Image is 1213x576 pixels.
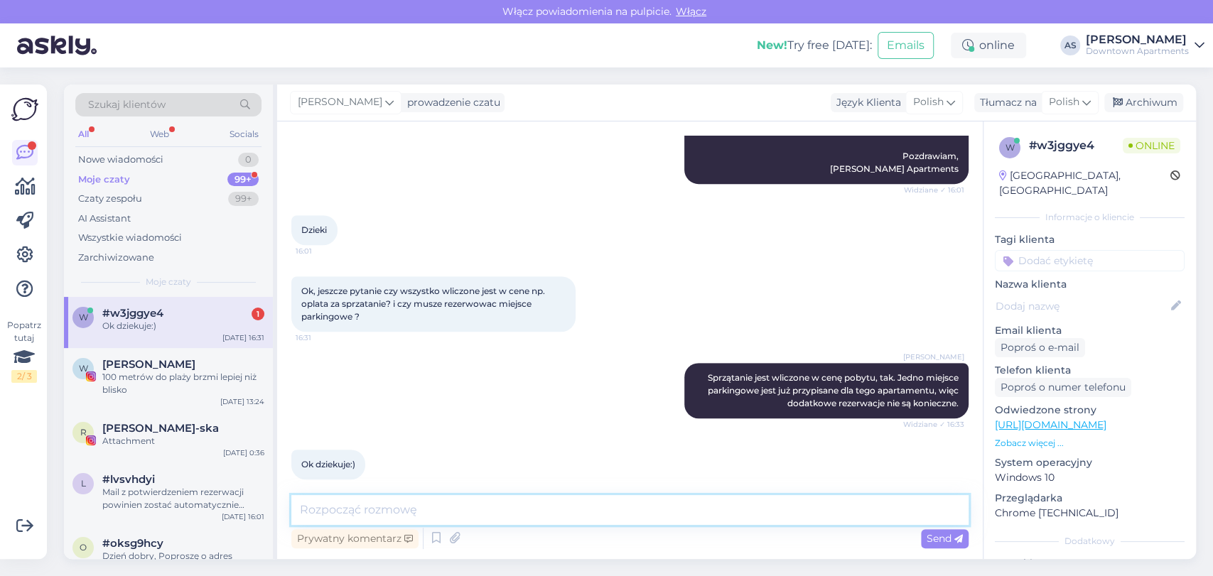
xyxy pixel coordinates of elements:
div: 2 / 3 [11,370,37,383]
div: Prywatny komentarz [291,529,419,548]
span: Send [927,532,963,545]
a: [URL][DOMAIN_NAME] [995,418,1106,431]
div: Dzień dobry, Poproszę o adres mailowy, żebym miał gdzie podesłać ofertę pobytu. [102,550,264,575]
div: 99+ [228,192,259,206]
div: Ok dziekuje:) [102,320,264,332]
div: [DATE] 13:24 [220,396,264,407]
span: Ok, jeszcze pytanie czy wszystko wliczone jest w cene np. oplata za sprzatanie? i czy musze rezer... [301,286,547,322]
span: Włącz [672,5,711,18]
div: Informacje o kliencie [995,211,1185,224]
span: w [1006,142,1015,153]
div: Attachment [102,435,264,447]
div: Język Klienta [831,95,901,110]
button: Emails [878,32,934,59]
span: 16:01 [296,246,349,256]
div: Try free [DATE]: [757,37,872,54]
span: Widziane ✓ 16:01 [904,185,964,195]
p: Odwiedzone strony [995,403,1185,418]
span: R [80,427,87,438]
span: #oksg9hcy [102,537,163,550]
span: l [81,478,86,489]
span: #w3jggye4 [102,307,163,320]
img: Askly Logo [11,96,38,123]
div: Zarchiwizowane [78,251,154,265]
div: 99+ [227,173,259,187]
div: online [951,33,1026,58]
div: Tłumacz na [974,95,1037,110]
p: Email klienta [995,323,1185,338]
span: Renata Iwona Roma-ska [102,422,219,435]
div: [DATE] 0:36 [223,447,264,458]
p: Chrome [TECHNICAL_ID] [995,506,1185,521]
span: [PERSON_NAME] [903,352,964,362]
input: Dodać etykietę [995,250,1185,271]
div: Poproś o numer telefonu [995,378,1131,397]
p: Notatki [995,556,1185,571]
div: All [75,125,92,143]
span: Sprzątanie jest wliczone w cenę pobytu, tak. Jedno miejsce parkingowe jest już przypisane dla teg... [708,372,961,408]
div: [DATE] 16:01 [222,511,264,522]
div: prowadzenie czatu [401,95,500,110]
input: Dodaj nazwę [996,298,1168,314]
span: Wojciech Ratajski [102,358,195,371]
p: System operacyjny [995,455,1185,470]
span: Szukaj klientów [88,97,166,112]
div: Czaty zespołu [78,192,142,206]
p: Telefon klienta [995,363,1185,378]
span: 16:31 [296,332,349,343]
div: Wszystkie wiadomości [78,231,182,245]
span: Online [1123,138,1180,153]
p: Tagi klienta [995,232,1185,247]
span: Polish [1049,94,1079,110]
span: Ok dziekuje:) [301,459,355,469]
div: Poproś o e-mail [995,338,1085,357]
p: Nazwa klienta [995,277,1185,292]
span: Widziane ✓ 16:33 [903,419,964,430]
div: [PERSON_NAME] [1086,34,1189,45]
span: o [80,542,87,553]
div: AI Assistant [78,212,131,226]
span: Polish [913,94,944,110]
span: w [79,312,88,322]
div: 0 [238,153,259,167]
span: 16:33 [296,480,349,491]
span: W [79,363,88,374]
p: Zobacz więcej ... [995,437,1185,450]
b: New! [757,38,787,52]
div: [GEOGRAPHIC_DATA], [GEOGRAPHIC_DATA] [999,168,1170,198]
p: Przeglądarka [995,491,1185,506]
div: # w3jggye4 [1029,137,1123,154]
div: Archiwum [1104,93,1183,112]
div: Moje czaty [78,173,130,187]
div: Mail z potwierdzeniem rezerwacji powinien zostać automatycznie wysłany po jej sfinalizowaniu. Czy... [102,486,264,511]
span: #lvsvhdyi [102,473,155,486]
div: Dodatkowy [995,535,1185,548]
span: [PERSON_NAME] [298,94,382,110]
div: Socials [227,125,262,143]
span: Dzieki [301,224,327,235]
div: Web [147,125,172,143]
div: 100 metrów do plaży brzmi lepiej niż blisko [102,371,264,396]
div: [DATE] 16:31 [222,332,264,343]
span: Moje czaty [146,276,191,288]
p: Windows 10 [995,470,1185,485]
div: Downtown Apartments [1086,45,1189,57]
a: [PERSON_NAME]Downtown Apartments [1086,34,1204,57]
div: AS [1060,36,1080,55]
div: Popatrz tutaj [11,319,37,383]
div: 1 [252,308,264,320]
div: Nowe wiadomości [78,153,163,167]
